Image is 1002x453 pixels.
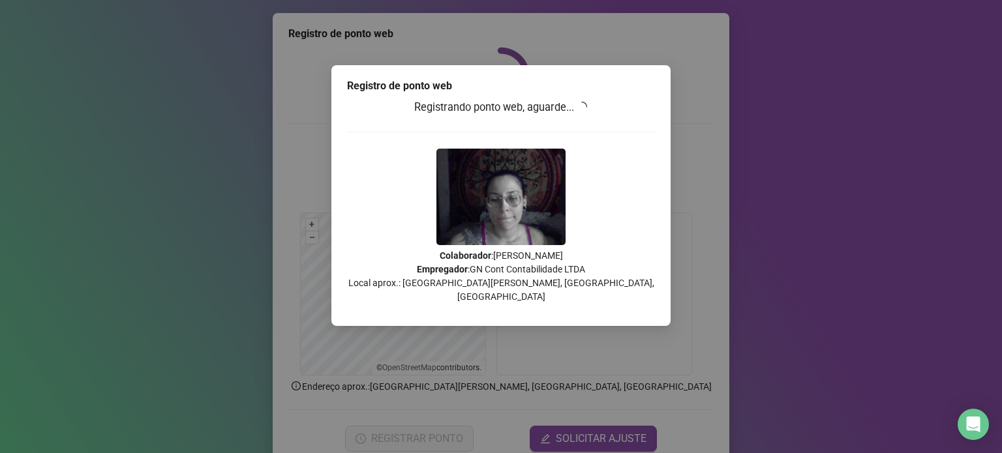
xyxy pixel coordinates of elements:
div: Open Intercom Messenger [958,409,989,440]
div: Registro de ponto web [347,78,655,94]
p: : [PERSON_NAME] : GN Cont Contabilidade LTDA Local aprox.: [GEOGRAPHIC_DATA][PERSON_NAME], [GEOGR... [347,249,655,304]
img: Z [436,149,566,245]
h3: Registrando ponto web, aguarde... [347,99,655,116]
strong: Empregador [417,264,468,274]
strong: Colaborador [440,250,491,261]
span: loading [575,99,590,114]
